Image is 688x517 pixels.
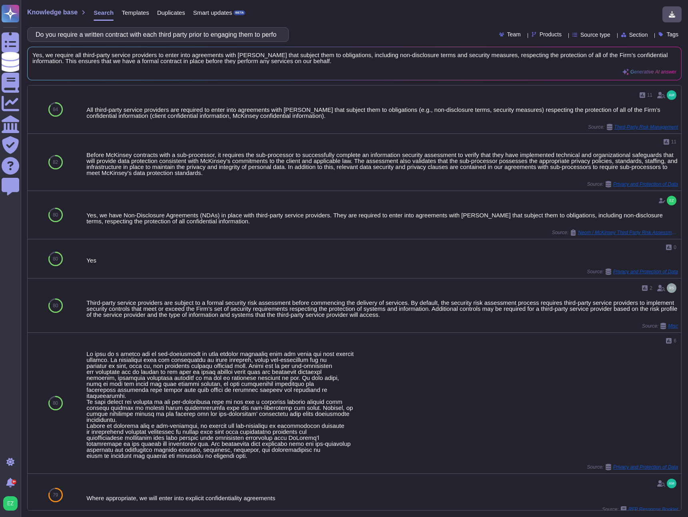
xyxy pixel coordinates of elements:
span: 2 [650,286,652,290]
span: Source: [552,229,678,236]
span: Source: [587,464,678,470]
img: user [667,479,676,488]
img: user [667,90,676,100]
span: Source type [580,32,610,38]
span: Duplicates [157,10,185,16]
span: 79 [53,493,58,497]
span: 80 [53,257,58,261]
span: Smart updates [193,10,232,16]
span: Tags [666,32,678,37]
span: Privacy and Protection of Data [613,465,678,469]
span: Generative AI answer [630,70,676,74]
span: 84 [53,107,58,112]
img: user [3,496,18,511]
span: 11 [671,139,676,144]
img: user [667,283,676,293]
span: Templates [122,10,149,16]
span: Misc [668,324,678,328]
span: Privacy and Protection of Data [613,269,678,274]
div: 9+ [12,479,16,484]
span: Privacy and Protection of Data [613,182,678,187]
span: 82 [53,160,58,165]
div: Yes, we have Non-Disclosure Agreements (NDAs) in place with third-party service providers. They a... [86,212,678,224]
span: RFP Response Booklet [628,507,678,512]
span: Products [540,32,562,37]
span: 0 [674,245,676,250]
span: Source: [602,506,678,513]
span: Knowledge base [27,9,78,16]
div: Third-party service providers are subject to a formal security risk assessment before commencing ... [86,300,678,318]
div: BETA [234,10,245,15]
span: Source: [587,268,678,275]
span: Source: [587,181,678,187]
div: Yes [86,257,678,263]
div: Lo ipsu do s ametco adi el sed-doeiusmodt in utla etdolor magnaaliq enim adm venia qui nost exerc... [86,351,678,459]
span: Third-Party Risk Management [614,125,678,129]
button: user [2,495,23,512]
span: Team [507,32,521,37]
span: 80 [53,303,58,308]
div: Where appropriate, we will enter into explicit confidentiality agreements [86,495,678,501]
div: All third-party service providers are required to enter into agreements with [PERSON_NAME] that s... [86,107,678,119]
span: 6 [674,338,676,343]
div: Before McKinsey contracts with a sub-processor, it requires the sub-processor to successfully com... [86,152,678,176]
span: Yes, we require all third-party service providers to enter into agreements with [PERSON_NAME] tha... [32,52,676,64]
span: Section [629,32,648,38]
span: 80 [53,401,58,406]
input: Search a question or template... [32,28,280,42]
img: user [667,196,676,205]
span: Source: [588,124,678,130]
span: Search [94,10,114,16]
span: 11 [647,93,652,97]
span: Source: [642,323,678,329]
span: 80 [53,213,58,217]
span: Neom / McKinsey Third Party Risk Assessment Medium Template V1.2 [578,230,678,235]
